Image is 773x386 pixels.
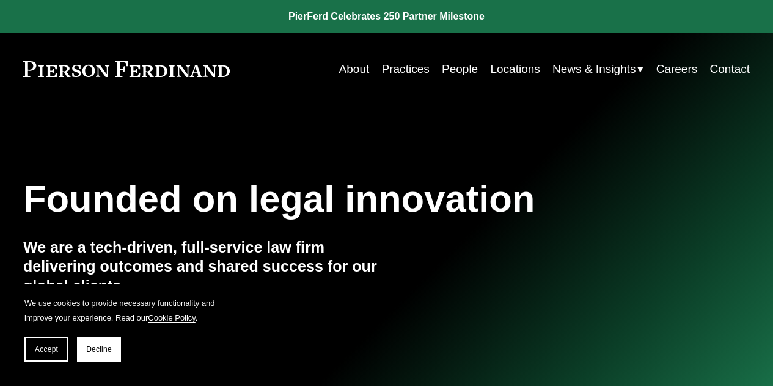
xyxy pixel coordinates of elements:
[12,284,232,374] section: Cookie banner
[24,337,68,362] button: Accept
[77,337,121,362] button: Decline
[490,58,540,81] a: Locations
[552,58,643,81] a: folder dropdown
[442,58,478,81] a: People
[86,345,112,354] span: Decline
[23,238,387,297] h4: We are a tech-driven, full-service law firm delivering outcomes and shared success for our global...
[382,58,430,81] a: Practices
[552,59,636,80] span: News & Insights
[656,58,698,81] a: Careers
[339,58,370,81] a: About
[24,296,220,325] p: We use cookies to provide necessary functionality and improve your experience. Read our .
[710,58,750,81] a: Contact
[23,177,629,220] h1: Founded on legal innovation
[35,345,58,354] span: Accept
[148,313,196,322] a: Cookie Policy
